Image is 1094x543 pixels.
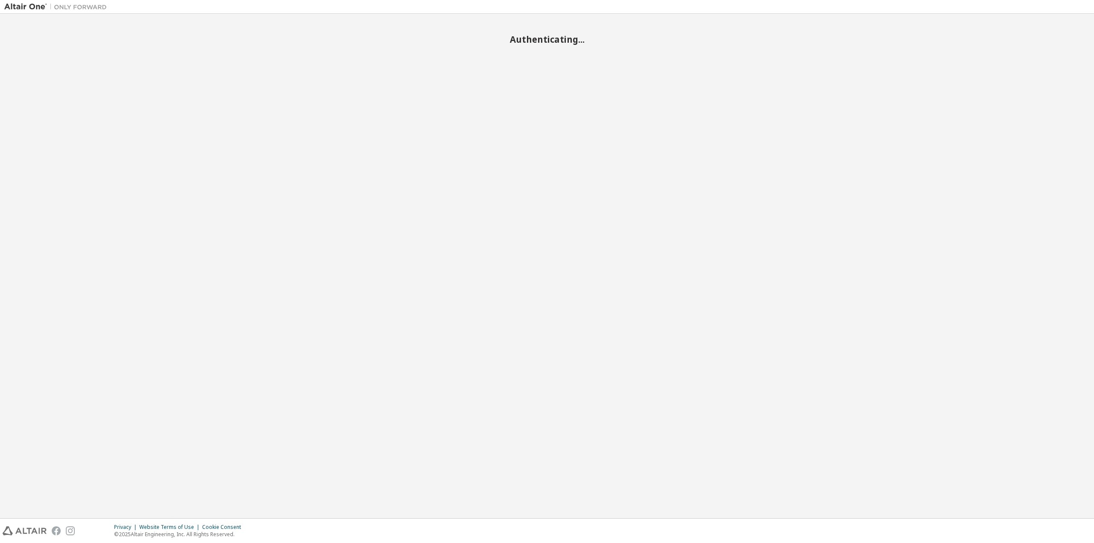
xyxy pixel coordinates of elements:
div: Privacy [114,524,139,531]
img: Altair One [4,3,111,11]
div: Cookie Consent [202,524,246,531]
p: © 2025 Altair Engineering, Inc. All Rights Reserved. [114,531,246,538]
h2: Authenticating... [4,34,1090,45]
div: Website Terms of Use [139,524,202,531]
img: instagram.svg [66,526,75,535]
img: altair_logo.svg [3,526,47,535]
img: facebook.svg [52,526,61,535]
